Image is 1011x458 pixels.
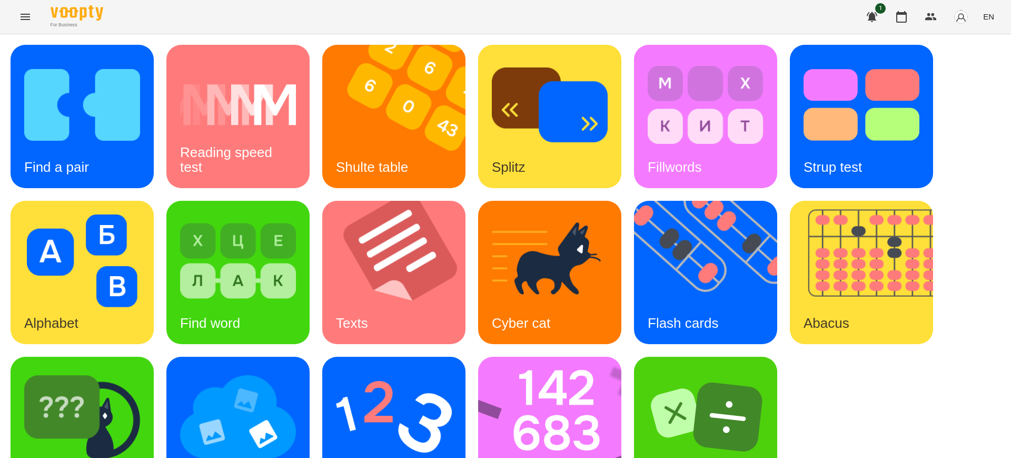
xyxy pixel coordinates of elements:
[804,59,919,151] img: Strup test
[648,159,702,175] h3: Fillwords
[804,159,862,175] h3: Strup test
[11,45,154,188] a: Find a pairFind a pair
[634,201,777,344] a: Flash cardsFlash cards
[24,215,140,307] img: Alphabet
[166,45,310,188] a: Reading speed testReading speed test
[954,9,968,24] img: avatar_s.png
[804,315,849,331] h3: Abacus
[51,5,103,21] img: Voopty Logo
[11,201,154,344] a: AlphabetAlphabet
[180,315,240,331] h3: Find word
[336,315,368,331] h3: Texts
[322,201,465,344] a: TextsTexts
[180,215,296,307] img: Find word
[634,45,777,188] a: FillwordsFillwords
[492,315,550,331] h3: Cyber cat
[648,59,764,151] img: Fillwords
[322,45,479,188] img: Shulte table
[790,45,933,188] a: Strup testStrup test
[24,159,89,175] h3: Find a pair
[180,59,296,151] img: Reading speed test
[24,59,140,151] img: Find a pair
[492,215,608,307] img: Cyber cat
[478,201,621,344] a: Cyber catCyber cat
[983,11,994,22] span: EN
[875,3,886,14] span: 1
[51,22,103,28] span: For Business
[322,201,479,344] img: Texts
[180,144,276,174] h3: Reading speed test
[790,201,933,344] a: AbacusAbacus
[492,59,608,151] img: Splitz
[790,201,946,344] img: Abacus
[478,45,621,188] a: SplitzSplitz
[336,159,408,175] h3: Shulte table
[166,201,310,344] a: Find wordFind word
[322,45,465,188] a: Shulte tableShulte table
[492,159,526,175] h3: Splitz
[648,315,718,331] h3: Flash cards
[24,315,78,331] h3: Alphabet
[13,4,38,30] button: Menu
[634,201,790,344] img: Flash cards
[979,7,998,26] button: EN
